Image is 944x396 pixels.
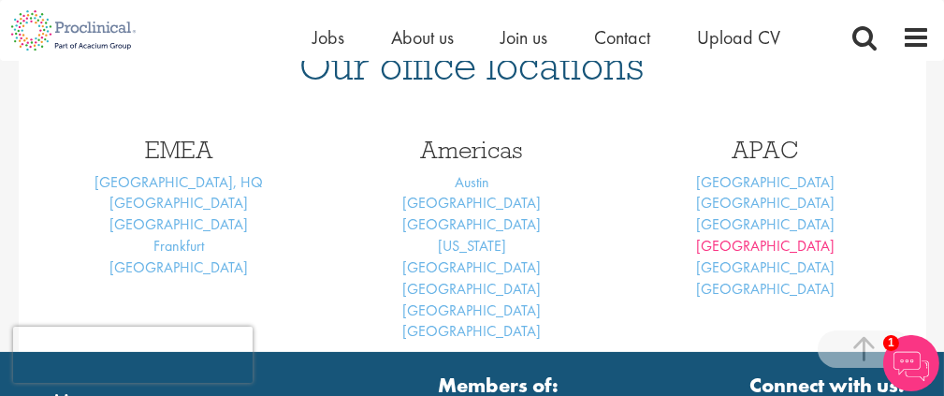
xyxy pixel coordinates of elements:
[13,327,253,383] iframe: reCAPTCHA
[594,25,650,50] a: Contact
[501,25,547,50] a: Join us
[696,257,835,277] a: [GEOGRAPHIC_DATA]
[696,193,835,213] a: [GEOGRAPHIC_DATA]
[696,172,835,192] a: [GEOGRAPHIC_DATA]
[109,193,248,213] a: [GEOGRAPHIC_DATA]
[153,236,204,256] a: Frankfurt
[391,25,454,50] a: About us
[94,172,263,192] a: [GEOGRAPHIC_DATA], HQ
[883,335,899,351] span: 1
[402,257,541,277] a: [GEOGRAPHIC_DATA]
[696,214,835,234] a: [GEOGRAPHIC_DATA]
[632,138,897,162] h3: APAC
[696,236,835,256] a: [GEOGRAPHIC_DATA]
[312,25,344,50] a: Jobs
[109,257,248,277] a: [GEOGRAPHIC_DATA]
[109,214,248,234] a: [GEOGRAPHIC_DATA]
[697,25,780,50] a: Upload CV
[883,335,939,391] img: Chatbot
[455,172,489,192] a: Austin
[402,193,541,213] a: [GEOGRAPHIC_DATA]
[402,321,541,341] a: [GEOGRAPHIC_DATA]
[47,45,898,86] h1: Our office locations
[438,236,506,256] a: [US_STATE]
[402,279,541,299] a: [GEOGRAPHIC_DATA]
[402,214,541,234] a: [GEOGRAPHIC_DATA]
[696,279,835,299] a: [GEOGRAPHIC_DATA]
[402,301,541,320] a: [GEOGRAPHIC_DATA]
[340,138,604,162] h3: Americas
[47,138,312,162] h3: EMEA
